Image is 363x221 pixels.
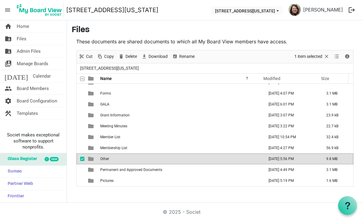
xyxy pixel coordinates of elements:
span: Templates [17,107,38,119]
button: Copy [96,53,115,60]
span: Board Members [17,82,49,95]
td: is template cell column header type [84,99,98,110]
td: checkbox [77,142,84,153]
span: Cut [85,53,93,60]
div: Rename [170,50,197,63]
span: construction [5,107,12,119]
td: is template cell column header type [84,132,98,142]
span: Copy [104,53,115,60]
button: Selection [293,53,331,60]
button: Download [140,53,169,60]
span: Pictures [100,179,114,183]
td: Permanent and Approved Documents is template cell column header Name [98,164,262,175]
span: Partner Web [5,178,33,190]
td: is template cell column header type [84,142,98,153]
span: home [5,20,12,32]
td: May 25, 2025 3:22 PM column header Modified [262,121,320,132]
td: 32.4 kB is template cell column header Size [320,132,353,142]
div: Copy [95,50,116,63]
img: J52A0qgz-QnGEDJvxvc7st0NtxDrXCKoDOPQZREw7aFqa1BfgfUuvwQg4bgL-jlo7icgKeV0c70yxLBxNLEp2Q_thumb.png [289,4,301,16]
span: [STREET_ADDRESS][US_STATE] [79,65,140,72]
span: Sumac [5,166,22,178]
span: Member List [100,135,120,139]
span: Glass Register [5,153,37,165]
span: people [5,82,12,95]
td: checkbox [77,175,84,186]
td: checkbox [77,132,84,142]
td: 9.8 MB is template cell column header Size [320,153,353,164]
td: Grant Information is template cell column header Name [98,110,262,121]
div: View [332,50,342,63]
p: These documents are shared documents to which all My Board View members have access. [76,38,354,45]
span: folder_shared [5,33,12,45]
span: Size [321,76,329,81]
td: is template cell column header type [84,88,98,99]
td: checkbox [77,121,84,132]
span: [DATE] [5,70,28,82]
h3: Files [72,25,358,35]
td: Membership List is template cell column header Name [98,142,262,153]
td: Member List is template cell column header Name [98,132,262,142]
img: My Board View Logo [15,2,64,18]
span: Membership List [100,146,127,150]
td: Meeting Minutes is template cell column header Name [98,121,262,132]
span: Grant Information [100,113,130,117]
td: checkbox [77,164,84,175]
span: Other [100,157,109,161]
button: Details [343,53,351,60]
div: Cut [77,50,95,63]
td: checkbox [77,153,84,164]
button: View dropdownbutton [333,53,340,60]
a: [PERSON_NAME] [301,4,345,16]
button: 216 E Washington Blvd dropdownbutton [211,6,283,15]
td: 23.9 kB is template cell column header Size [320,110,353,121]
div: Download [139,50,170,63]
td: May 25, 2025 3:07 PM column header Modified [262,110,320,121]
td: May 25, 2025 4:27 PM column header Modified [262,142,320,153]
td: Other is template cell column header Name [98,153,262,164]
span: Meeting Minutes [100,124,127,128]
td: May 25, 2025 4:49 PM column header Modified [262,164,320,175]
span: Rename [179,53,195,60]
span: Draft Documents [100,80,128,85]
span: GALA [100,102,109,106]
span: Files [17,33,26,45]
div: Details [342,50,352,63]
td: GALA is template cell column header Name [98,99,262,110]
td: 3.1 MB is template cell column header Size [320,164,353,175]
td: 22.7 kB is template cell column header Size [320,121,353,132]
td: 3.1 MB is template cell column header Size [320,99,353,110]
td: is template cell column header type [84,164,98,175]
td: is template cell column header type [84,121,98,132]
span: Frontier [5,190,24,203]
span: Download [148,53,168,60]
td: 3.1 MB is template cell column header Size [320,88,353,99]
td: May 25, 2025 4:07 PM column header Modified [262,88,320,99]
span: menu [2,4,13,16]
span: Modified [263,76,280,81]
td: checkbox [77,88,84,99]
span: Calendar [33,70,51,82]
td: May 25, 2025 5:19 PM column header Modified [262,175,320,186]
button: logout [345,4,358,16]
span: Board Configuration [17,95,57,107]
td: 56.9 kB is template cell column header Size [320,142,353,153]
span: Name [100,76,112,81]
span: folder_shared [5,45,12,57]
td: Forms is template cell column header Name [98,88,262,99]
td: checkbox [77,99,84,110]
td: 1.6 MB is template cell column header Size [320,175,353,186]
span: Admin Files [17,45,41,57]
td: Pictures is template cell column header Name [98,175,262,186]
span: switch_account [5,58,12,70]
span: Permanent and Approved Documents [100,168,162,172]
button: Rename [171,53,196,60]
span: 1 item selected [294,53,323,60]
span: Home [17,20,29,32]
td: June 25, 2025 10:54 PM column header Modified [262,132,320,142]
span: Societ makes exceptional software to support nonprofits. [3,132,64,150]
div: new [50,157,59,161]
span: Delete [125,53,138,60]
td: is template cell column header type [84,153,98,164]
span: settings [5,95,12,107]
